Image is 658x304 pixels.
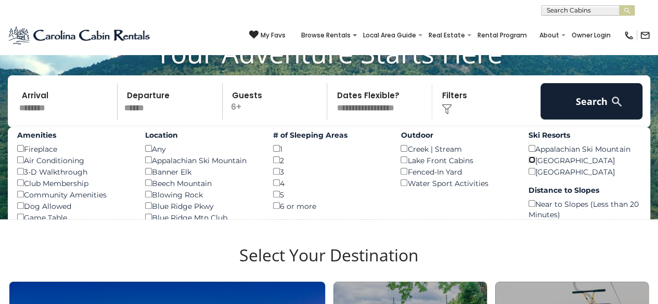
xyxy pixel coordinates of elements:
[17,189,130,200] div: Community Amenities
[296,28,356,43] a: Browse Rentals
[423,28,470,43] a: Real Estate
[528,198,641,220] div: Near to Slopes (Less than 20 Minutes)
[8,25,152,46] img: Blue-2.png
[401,177,513,189] div: Water Sport Activities
[17,177,130,189] div: Club Membership
[226,83,327,120] p: 6+
[640,30,650,41] img: mail-regular-black.png
[358,28,421,43] a: Local Area Guide
[145,200,257,212] div: Blue Ridge Pkwy
[17,166,130,177] div: 3-D Walkthrough
[8,37,650,69] h1: Your Adventure Starts Here
[273,200,385,212] div: 6 or more
[273,189,385,200] div: 5
[273,154,385,166] div: 2
[273,143,385,154] div: 1
[528,143,641,154] div: Appalachian Ski Mountain
[610,95,623,108] img: search-regular-white.png
[17,200,130,212] div: Dog Allowed
[442,104,452,114] img: filter--v1.png
[273,177,385,189] div: 4
[145,189,257,200] div: Blowing Rock
[534,28,564,43] a: About
[249,30,286,41] a: My Favs
[472,28,532,43] a: Rental Program
[273,166,385,177] div: 3
[8,245,650,282] h3: Select Your Destination
[17,154,130,166] div: Air Conditioning
[528,185,641,195] label: Distance to Slopes
[145,212,257,223] div: Blue Ridge Mtn Club
[273,130,385,140] label: # of Sleeping Areas
[145,177,257,189] div: Beech Mountain
[624,30,634,41] img: phone-regular-black.png
[17,130,130,140] label: Amenities
[401,130,513,140] label: Outdoor
[145,166,257,177] div: Banner Elk
[528,166,641,177] div: [GEOGRAPHIC_DATA]
[145,143,257,154] div: Any
[528,130,641,140] label: Ski Resorts
[145,154,257,166] div: Appalachian Ski Mountain
[17,212,130,223] div: Game Table
[401,154,513,166] div: Lake Front Cabins
[17,143,130,154] div: Fireplace
[566,28,616,43] a: Owner Login
[528,154,641,166] div: [GEOGRAPHIC_DATA]
[401,166,513,177] div: Fenced-In Yard
[540,83,642,120] button: Search
[261,31,286,40] span: My Favs
[145,130,257,140] label: Location
[401,143,513,154] div: Creek | Stream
